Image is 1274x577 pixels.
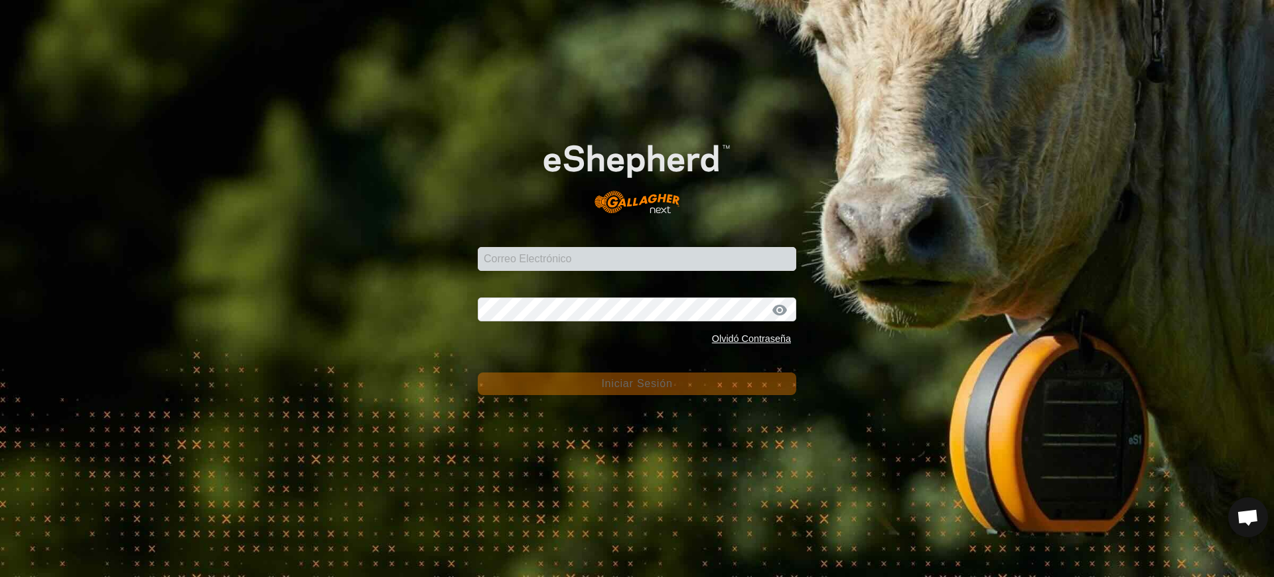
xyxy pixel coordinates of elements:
[478,247,796,271] input: Correo Electrónico
[712,333,791,344] a: Olvidó Contraseña
[1228,497,1268,537] div: Chat abierto
[601,378,672,389] span: Iniciar Sesión
[510,118,764,227] img: Logo de eShepherd
[478,372,796,395] button: Iniciar Sesión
